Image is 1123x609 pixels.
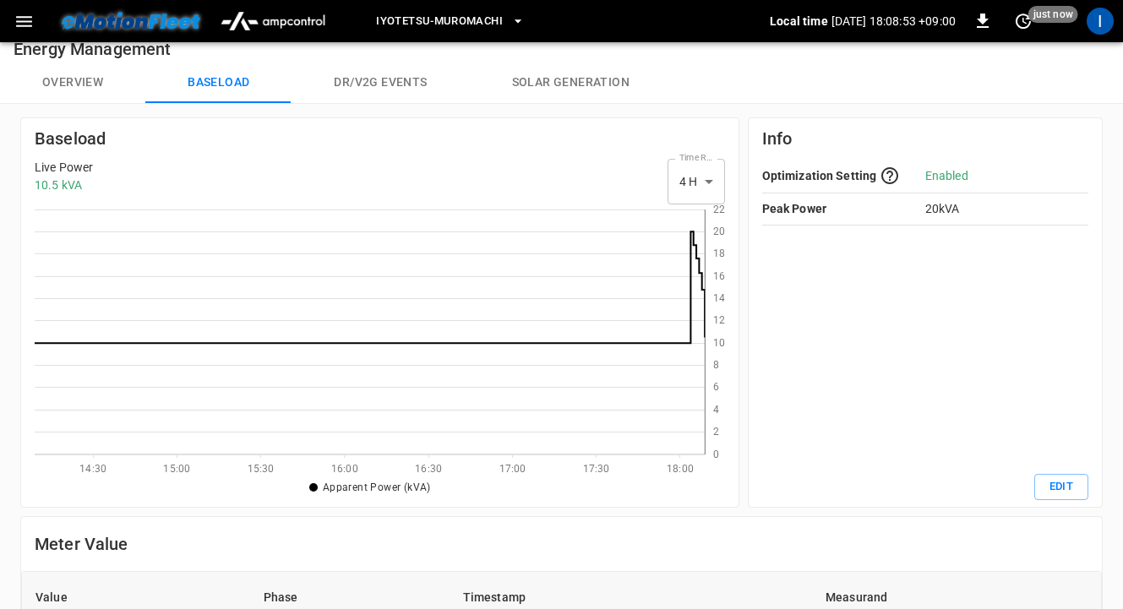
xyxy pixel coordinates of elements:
[214,5,332,37] img: ampcontrol.io logo
[925,167,1088,185] p: Enabled
[713,247,725,259] text: 18
[35,530,1088,557] h6: Meter Value
[770,13,828,30] p: Local time
[713,404,719,416] text: 4
[248,463,275,475] text: 15:30
[713,314,725,326] text: 12
[55,5,207,37] img: Customer Logo
[415,463,442,475] text: 16:30
[713,359,719,371] text: 8
[1028,6,1078,23] span: just now
[1010,8,1037,35] button: set refresh interval
[470,63,672,103] button: Solar generation
[369,5,532,38] button: Iyotetsu-Muromachi
[762,200,925,218] p: Peak Power
[713,292,725,304] text: 14
[1034,474,1088,500] button: Edit
[713,204,725,215] text: 22
[35,125,725,152] h6: Baseload
[583,463,610,475] text: 17:30
[713,270,725,282] text: 16
[79,463,106,475] text: 14:30
[713,337,725,349] text: 10
[713,449,719,460] text: 0
[667,463,694,475] text: 18:00
[323,481,431,493] span: Apparent Power (kVA)
[145,63,292,103] button: Baseload
[762,125,1088,152] h6: Info
[713,226,725,237] text: 20
[499,463,526,475] text: 17:00
[163,463,190,475] text: 15:00
[35,159,93,177] p: Live Power
[762,167,877,185] p: Optimization Setting
[713,382,719,394] text: 6
[925,200,1088,218] p: 20 kVA
[713,426,719,438] text: 2
[35,177,93,194] p: 10.5 kVA
[668,159,725,204] div: 4 H
[376,12,503,31] span: Iyotetsu-Muromachi
[1087,8,1114,35] div: profile-icon
[292,63,469,103] button: Dr/V2G events
[679,151,717,165] label: Time Range
[331,463,358,475] text: 16:00
[831,13,956,30] p: [DATE] 18:08:53 +09:00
